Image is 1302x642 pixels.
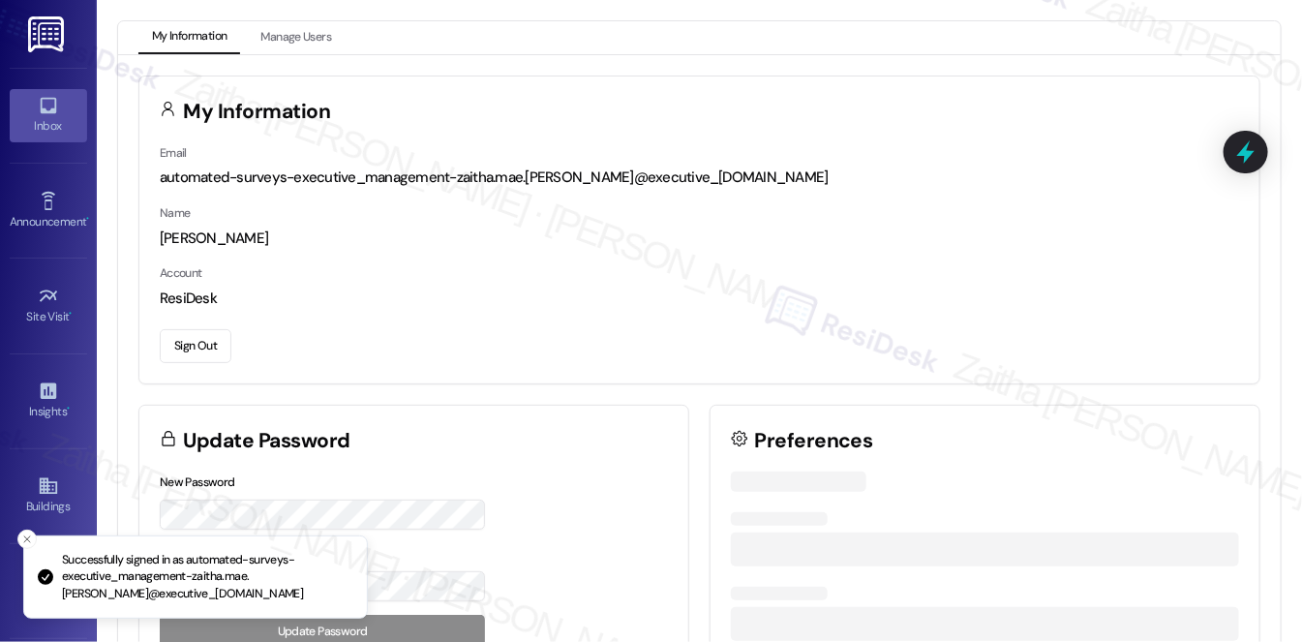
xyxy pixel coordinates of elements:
button: Close toast [17,530,37,549]
span: • [86,212,89,226]
a: Inbox [10,89,87,141]
h3: Preferences [755,431,873,451]
div: ResiDesk [160,289,1239,309]
button: My Information [138,21,240,54]
span: • [67,402,70,415]
h3: Update Password [184,431,350,451]
h3: My Information [184,102,331,122]
img: ResiDesk Logo [28,16,68,52]
p: Successfully signed in as automated-surveys-executive_management-zaitha.mae.[PERSON_NAME]@executi... [62,552,351,603]
label: Name [160,205,191,221]
button: Sign Out [160,329,231,363]
label: Account [160,265,202,281]
span: • [70,307,73,321]
a: Buildings [10,470,87,522]
a: Insights • [10,375,87,427]
div: [PERSON_NAME] [160,229,1239,249]
button: Manage Users [247,21,345,54]
div: automated-surveys-executive_management-zaitha.mae.[PERSON_NAME]@executive_[DOMAIN_NAME] [160,168,1239,188]
a: Site Visit • [10,280,87,332]
label: New Password [160,474,235,490]
label: Email [160,145,187,161]
a: Leads [10,566,87,618]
